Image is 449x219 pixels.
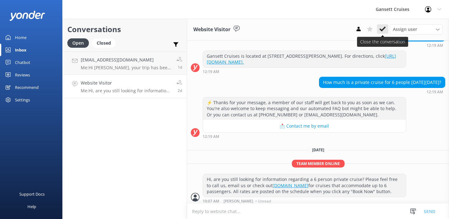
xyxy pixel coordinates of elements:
[319,90,445,94] div: Aug 15 2025 12:19am (UTC -04:00) America/New_York
[308,147,328,153] span: [DATE]
[390,24,443,34] div: Assign User
[207,53,396,65] a: [URL][DOMAIN_NAME].
[255,199,271,203] span: • Unread
[427,90,443,94] strong: 12:19 AM
[393,26,417,33] span: Assign user
[203,199,219,203] strong: 10:07 AM
[15,94,30,106] div: Settings
[92,38,116,48] div: Closed
[178,88,182,93] span: Aug 18 2025 10:07am (UTC -04:00) America/New_York
[178,65,182,70] span: Aug 19 2025 03:02pm (UTC -04:00) America/New_York
[273,182,308,188] a: [DOMAIN_NAME]
[203,199,406,203] div: Aug 18 2025 10:07am (UTC -04:00) America/New_York
[319,77,445,88] div: How much is a private cruise for 6 people [DATE][DATE]?
[67,23,182,35] h2: Conversations
[15,56,30,69] div: Chatbot
[203,51,406,67] div: Gansett Cruises is located at [STREET_ADDRESS][PERSON_NAME]. For directions, click
[81,65,172,71] p: Me: Hi [PERSON_NAME], your trip has been cancelled and a refund issued to your original method of...
[292,160,345,168] span: Team member online
[92,39,119,46] a: Closed
[81,56,172,63] h4: [EMAIL_ADDRESS][DOMAIN_NAME]
[203,174,406,197] div: Hi, are you still looking for information regarding a 6 person private cruise? Please feel free t...
[15,69,30,81] div: Reviews
[81,88,172,94] p: Me: Hi, are you still looking for information regarding a 6 person private cruise? Please feel fr...
[63,51,187,75] a: [EMAIL_ADDRESS][DOMAIN_NAME]Me:Hi [PERSON_NAME], your trip has been cancelled and a refund issued...
[203,97,406,120] div: ⚡ Thanks for your message, a member of our staff will get back to you as soon as we can. You're a...
[15,31,27,44] div: Home
[63,75,187,98] a: Website VisitorMe:Hi, are you still looking for information regarding a 6 person private cruise? ...
[19,188,45,200] div: Support Docs
[81,80,172,86] h4: Website Visitor
[203,69,406,74] div: Aug 15 2025 12:19am (UTC -04:00) America/New_York
[203,120,406,132] button: 📩 Contact me by email
[203,134,406,139] div: Aug 15 2025 12:19am (UTC -04:00) America/New_York
[203,70,219,74] strong: 12:19 AM
[67,39,92,46] a: Open
[203,135,219,139] strong: 12:19 AM
[397,43,445,47] div: Aug 15 2025 12:19am (UTC -04:00) America/New_York
[15,44,27,56] div: Inbox
[67,38,89,48] div: Open
[224,199,253,203] span: [PERSON_NAME]
[15,81,39,94] div: Recommend
[9,11,45,21] img: yonder-white-logo.png
[27,200,36,213] div: Help
[427,44,443,47] strong: 12:19 AM
[193,26,230,34] h3: Website Visitor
